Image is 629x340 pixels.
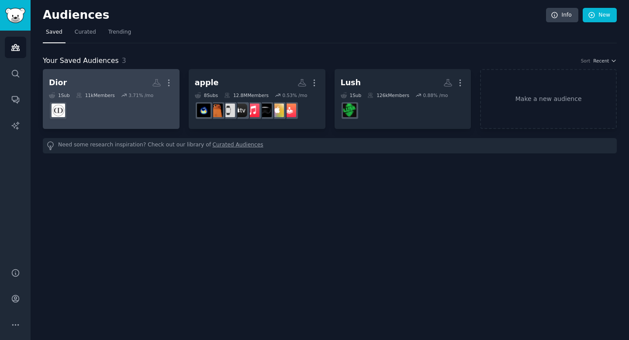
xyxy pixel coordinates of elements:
div: Sort [581,58,591,64]
img: iphone [209,104,223,117]
img: GummySearch logo [5,8,25,23]
span: Trending [108,28,131,36]
div: 0.53 % /mo [283,92,308,98]
a: Curated [72,25,99,43]
img: LushCosmetics [343,104,356,117]
span: Recent [593,58,609,64]
a: Trending [105,25,134,43]
a: Saved [43,25,66,43]
img: apple [197,104,211,117]
span: Curated [75,28,96,36]
img: AppleVisionPro [258,104,272,117]
div: 12.8M Members [224,92,269,98]
span: Your Saved Audiences [43,56,119,66]
a: apple8Subs12.8MMembers0.53% /moAppleArcadeAppleCardAppleVisionProAppleMusicappletvAppleWatchiphon... [189,69,325,129]
a: Dior1Sub11kMembers3.71% /modior [43,69,180,129]
div: 1 Sub [341,92,362,98]
div: Dior [49,77,67,88]
div: apple [195,77,219,88]
img: AppleArcade [283,104,296,117]
div: 1 Sub [49,92,70,98]
img: dior [52,104,65,117]
img: AppleWatch [221,104,235,117]
a: Info [546,8,578,23]
div: 8 Sub s [195,92,218,98]
h2: Audiences [43,8,546,22]
span: Saved [46,28,62,36]
img: AppleCard [270,104,284,117]
img: AppleMusic [246,104,259,117]
div: 11k Members [76,92,115,98]
div: Lush [341,77,361,88]
button: Recent [593,58,617,64]
img: appletv [234,104,247,117]
span: 3 [122,56,126,65]
a: Curated Audiences [213,141,263,150]
a: New [583,8,617,23]
div: 0.88 % /mo [423,92,448,98]
div: 3.71 % /mo [128,92,153,98]
div: 126k Members [367,92,409,98]
div: Need some research inspiration? Check out our library of [43,138,617,153]
a: Make a new audience [480,69,617,129]
a: Lush1Sub126kMembers0.88% /moLushCosmetics [335,69,471,129]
